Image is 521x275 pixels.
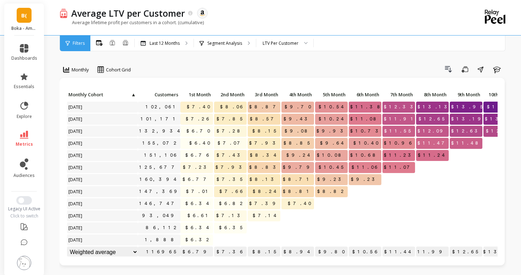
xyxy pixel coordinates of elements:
[67,198,84,209] span: [DATE]
[483,90,517,101] div: Toggle SortBy
[138,247,180,257] p: 116965
[349,150,382,161] span: $10.68
[67,162,84,173] span: [DATE]
[199,10,206,16] img: api.amazon.svg
[106,66,131,73] span: Cohort Grid
[11,55,37,61] span: dashboards
[216,138,247,149] span: $7.07
[215,210,247,221] span: $7.13
[315,90,348,99] p: 5th Month
[186,210,213,221] span: $6.61
[67,138,84,149] span: [DATE]
[214,90,247,99] p: 2nd Month
[218,198,247,209] span: $6.82
[484,126,516,136] span: $12.64
[67,102,84,112] span: [DATE]
[315,150,348,161] span: $10.08
[450,247,482,257] p: $12.65
[248,174,280,185] span: $8.13
[316,174,348,185] span: $9.23
[382,90,416,101] div: Toggle SortBy
[185,102,213,112] span: $7.40
[416,90,449,101] div: Toggle SortBy
[67,114,84,124] span: [DATE]
[450,138,485,149] span: $11.48
[263,40,298,47] div: LTV Per Customer
[4,206,44,212] div: Legacy UI Active
[214,247,247,257] p: $7.36
[348,90,382,101] div: Toggle SortBy
[13,173,35,178] span: audiences
[450,102,487,112] span: $13.95
[180,90,214,101] div: Toggle SortBy
[281,90,315,101] div: Toggle SortBy
[68,92,130,97] span: Monthly Cohort
[71,7,185,19] p: Average LTV per Customer
[184,150,213,161] span: $6.76
[282,138,314,149] span: $8.85
[248,90,280,99] p: 3rd Month
[138,126,184,136] a: 132,934
[416,150,449,161] span: $11.24
[483,247,516,257] p: $13.52
[416,247,449,257] p: $11.99
[16,196,32,205] button: Switch to New UI
[139,92,178,97] span: Customers
[11,26,37,31] p: Boka - Amazon (Essor)
[185,126,213,136] span: $6.70
[382,114,418,124] span: $11.91
[349,247,381,257] p: $10.56
[144,222,180,233] a: 86,112
[215,92,245,97] span: 2nd Month
[184,222,213,233] span: $6.34
[215,114,247,124] span: $7.85
[138,186,184,197] a: 147,369
[349,114,383,124] span: $11.08
[251,186,280,197] span: $8.24
[349,126,385,136] span: $10.73
[352,138,381,149] span: $10.40
[451,92,480,97] span: 9th Month
[251,126,280,136] span: $8.15
[141,210,180,221] a: 93,049
[144,102,180,112] a: 102,061
[450,114,487,124] span: $13.19
[184,114,213,124] span: $7.26
[17,114,32,119] span: explore
[21,11,27,20] span: B(
[450,126,484,136] span: $12.63
[73,41,85,46] span: Filters
[180,247,213,257] p: $6.79
[138,162,181,173] a: 125,677
[417,114,449,124] span: $12.65
[382,138,416,149] span: $10.96
[67,210,84,221] span: [DATE]
[184,198,213,209] span: $6.34
[248,247,280,257] p: $8.15
[180,90,213,99] p: 1st Month
[181,162,213,173] span: $7.23
[282,114,314,124] span: $9.43
[207,41,242,46] p: Segment Analysis
[416,90,449,99] p: 8th Month
[67,126,84,136] span: [DATE]
[130,92,136,97] span: ▲
[416,138,451,149] span: $11.47
[281,247,314,257] p: $8.94
[214,90,247,101] div: Toggle SortBy
[215,126,247,136] span: $7.28
[317,162,348,173] span: $10.45
[382,162,416,173] span: $11.07
[315,126,350,136] span: $9.93
[483,90,516,99] p: 10th Month
[317,102,348,112] span: $10.54
[317,114,348,124] span: $10.24
[248,138,282,149] span: $7.93
[382,150,418,161] span: $11.23
[384,92,413,97] span: 7th Month
[281,186,314,197] span: $8.81
[483,114,520,124] span: $13.70
[350,92,379,97] span: 6th Month
[144,234,180,245] a: 1,888
[67,186,84,197] span: [DATE]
